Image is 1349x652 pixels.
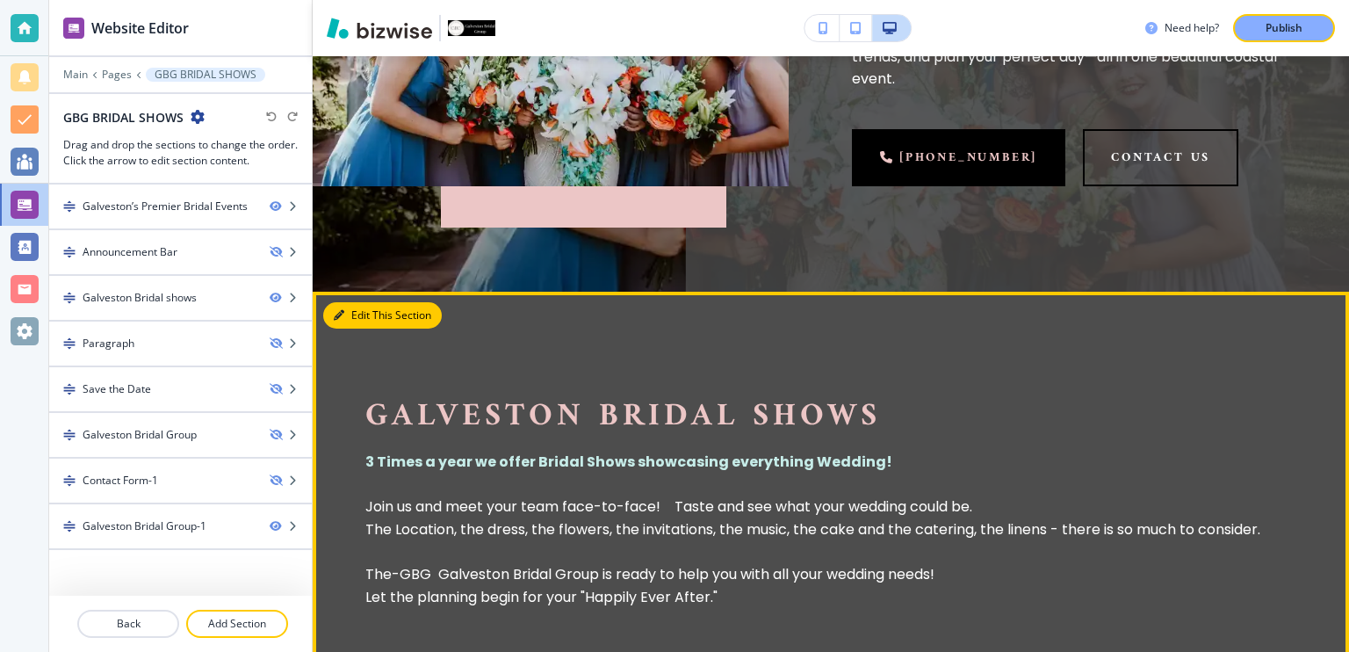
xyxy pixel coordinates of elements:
[1165,20,1219,36] h3: Need help?
[1083,129,1238,186] button: CONTACT US
[49,367,312,411] div: DragSave the Date
[102,69,132,81] button: Pages
[63,246,76,258] img: Drag
[79,616,177,632] p: Back
[63,18,84,39] img: editor icon
[365,585,1260,608] p: Let the planning begin for your "Happily Ever After."
[63,108,184,127] h2: GBG BRIDAL SHOWS
[83,473,158,489] div: Contact Form-1
[365,452,892,472] strong: 3 Times a year we offer Bridal Shows showcasing everything Wedding!
[77,610,179,638] button: Back
[1266,20,1302,36] p: Publish
[365,496,1260,518] p: Join us and meet your team face-to-face! Taste and see what your wedding could be.
[49,322,312,366] div: DragParagraph
[83,381,151,397] div: Save the Date
[49,185,312,228] div: DragGalveston’s Premier Bridal Events
[63,137,298,169] h3: Drag and drop the sections to change the order. Click the arrow to edit section content.
[63,383,76,395] img: Drag
[63,69,88,81] button: Main
[83,518,206,534] div: Galveston Bridal Group-1
[63,520,76,532] img: Drag
[852,23,1296,91] p: Connect with top bridal vendors, get inspired by the latest trends, and plan your perfect day—all...
[323,302,442,329] button: Edit This Section
[49,504,312,548] div: DragGalveston Bridal Group-1
[63,429,76,441] img: Drag
[63,200,76,213] img: Drag
[146,68,265,82] button: GBG BRIDAL SHOWS
[49,276,312,320] div: DragGalveston Bridal shows
[49,459,312,503] div: DragContact Form-1
[365,563,1260,586] p: The-GBG Galveston Bridal Group is ready to help you with all your wedding needs!
[83,427,197,443] div: Galveston Bridal Group
[155,69,256,81] p: GBG BRIDAL SHOWS
[83,336,134,351] div: Paragraph
[49,230,312,274] div: DragAnnouncement Bar
[1233,14,1335,42] button: Publish
[91,18,189,39] h2: Website Editor
[188,616,286,632] p: Add Section
[186,610,288,638] button: Add Section
[49,413,312,457] div: DragGalveston Bridal Group
[327,18,432,39] img: Bizwise Logo
[63,337,76,350] img: Drag
[365,389,881,445] span: Galveston Bridal shows
[852,129,1065,186] a: [PHONE_NUMBER]
[365,518,1260,541] p: The Location, the dress, the flowers, the invitations, the music, the cake and the catering, the ...
[83,290,197,306] div: Galveston Bridal shows
[83,244,177,260] div: Announcement Bar
[448,20,495,37] img: Your Logo
[63,292,76,304] img: Drag
[63,475,76,487] img: Drag
[83,199,248,214] div: Galveston’s Premier Bridal Events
